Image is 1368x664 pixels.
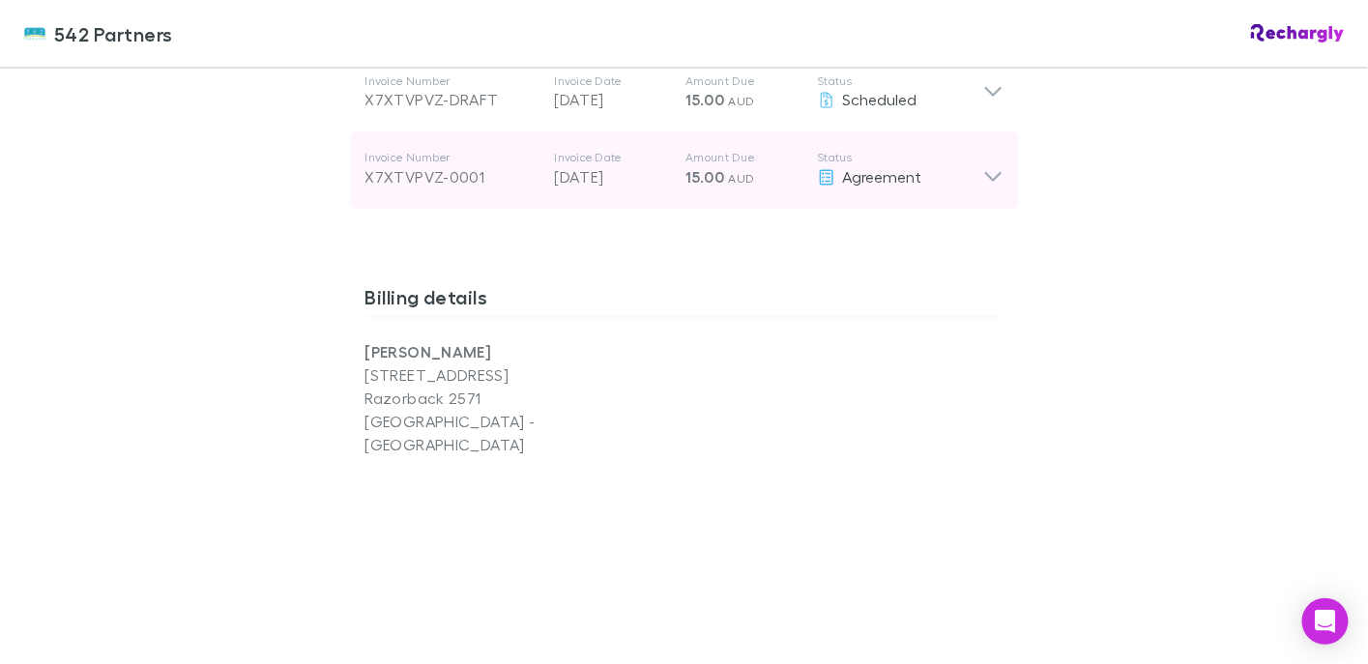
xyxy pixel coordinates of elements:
p: [DATE] [555,89,671,112]
p: Invoice Date [555,73,671,89]
div: Open Intercom Messenger [1302,598,1349,645]
p: Status [818,73,983,89]
p: [STREET_ADDRESS] [365,364,684,388]
p: Status [818,151,983,166]
p: [GEOGRAPHIC_DATA] - [GEOGRAPHIC_DATA] [365,411,684,457]
span: AUD [729,95,755,109]
p: [PERSON_NAME] [365,341,684,364]
span: 15.00 [686,168,725,188]
p: [DATE] [555,166,671,189]
p: Razorback 2571 [365,388,684,411]
div: Invoice NumberX7XTVPVZ-0001Invoice Date[DATE]Amount Due15.00 AUDStatusAgreement [350,131,1019,209]
h3: Billing details [365,286,1004,317]
span: 542 Partners [54,19,173,48]
p: Amount Due [686,73,802,89]
img: 542 Partners's Logo [23,22,46,45]
span: Agreement [843,168,922,187]
p: Invoice Date [555,151,671,166]
p: Amount Due [686,151,802,166]
span: 15.00 [686,91,725,110]
p: Invoice Number [365,151,539,166]
p: Invoice Number [365,73,539,89]
img: Rechargly Logo [1251,24,1345,43]
span: AUD [729,172,755,187]
span: Scheduled [843,91,917,109]
div: Invoice NumberX7XTVPVZ-DRAFTInvoice Date[DATE]Amount Due15.00 AUDStatusScheduled [350,54,1019,131]
div: X7XTVPVZ-0001 [365,166,539,189]
div: X7XTVPVZ-DRAFT [365,89,539,112]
